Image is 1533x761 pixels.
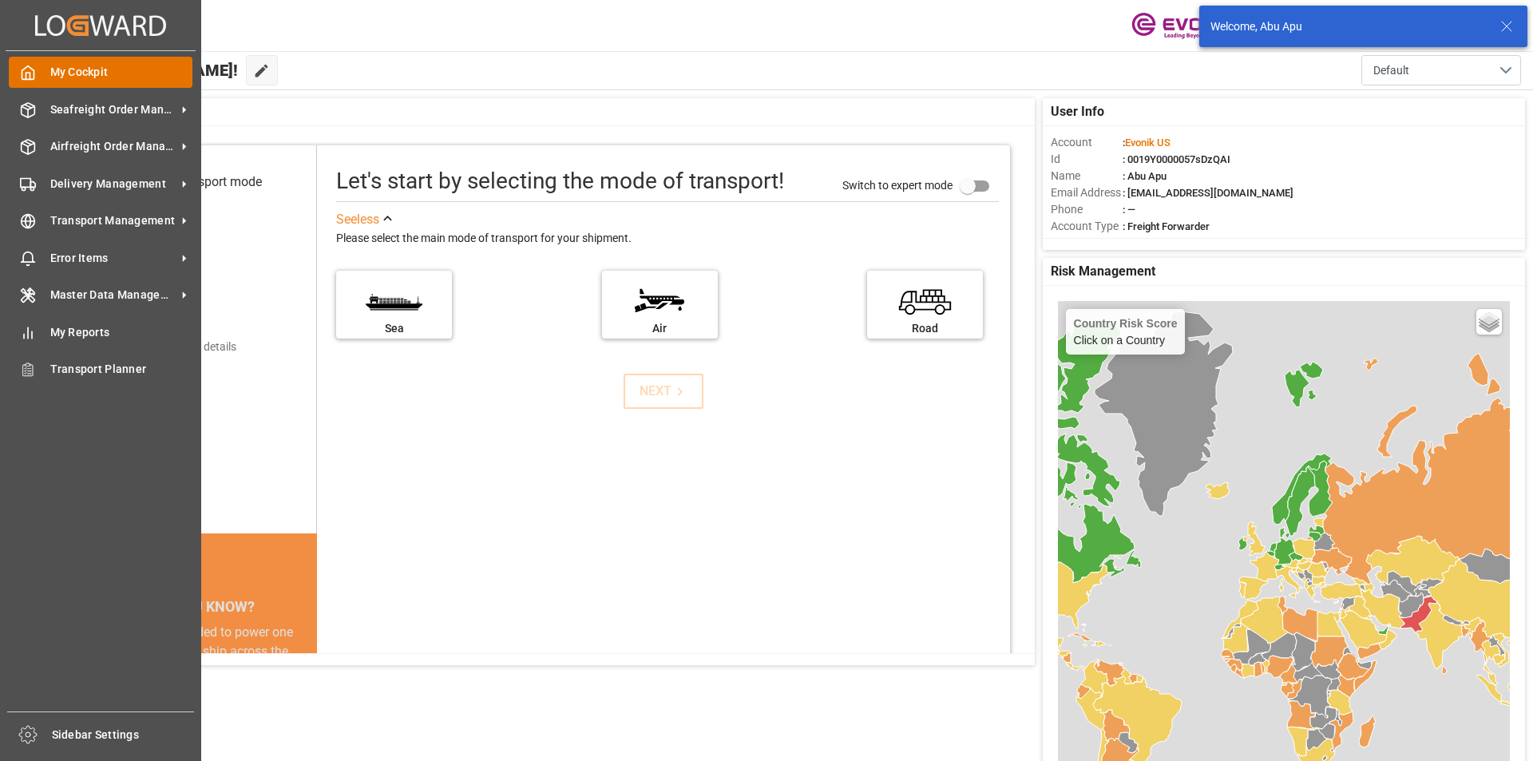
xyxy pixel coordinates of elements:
[1074,317,1178,330] h4: Country Risk Score
[50,287,176,303] span: Master Data Management
[50,250,176,267] span: Error Items
[295,623,317,757] button: next slide / item
[1210,18,1485,35] div: Welcome, Abu Apu
[336,164,784,198] div: Let's start by selecting the mode of transport!
[52,727,195,743] span: Sidebar Settings
[875,320,975,337] div: Road
[50,361,193,378] span: Transport Planner
[9,57,192,88] a: My Cockpit
[1123,204,1135,216] span: : —
[1051,184,1123,201] span: Email Address
[1123,220,1210,232] span: : Freight Forwarder
[1123,137,1171,149] span: :
[86,589,317,623] div: DID YOU KNOW?
[1123,187,1293,199] span: : [EMAIL_ADDRESS][DOMAIN_NAME]
[1051,168,1123,184] span: Name
[1051,262,1155,281] span: Risk Management
[50,324,193,341] span: My Reports
[1131,12,1235,40] img: Evonik-brand-mark-Deep-Purple-RGB.jpeg_1700498283.jpeg
[1051,151,1123,168] span: Id
[1051,134,1123,151] span: Account
[50,101,176,118] span: Seafreight Order Management
[344,320,444,337] div: Sea
[842,178,953,191] span: Switch to expert mode
[336,229,999,248] div: Please select the main mode of transport for your shipment.
[1051,201,1123,218] span: Phone
[50,138,176,155] span: Airfreight Order Management
[50,64,193,81] span: My Cockpit
[624,374,703,409] button: NEXT
[50,212,176,229] span: Transport Management
[1123,170,1167,182] span: : Abu Apu
[9,354,192,385] a: Transport Planner
[66,55,238,85] span: Hello [PERSON_NAME]!
[9,316,192,347] a: My Reports
[1074,317,1178,347] div: Click on a Country
[640,382,688,401] div: NEXT
[105,623,298,738] div: The energy needed to power one large container ship across the ocean in a single day is the same ...
[336,210,379,229] div: See less
[1476,309,1502,335] a: Layers
[1123,153,1230,165] span: : 0019Y0000057sDzQAI
[50,176,176,192] span: Delivery Management
[1051,218,1123,235] span: Account Type
[1125,137,1171,149] span: Evonik US
[1361,55,1521,85] button: open menu
[1051,102,1104,121] span: User Info
[1373,62,1409,79] span: Default
[610,320,710,337] div: Air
